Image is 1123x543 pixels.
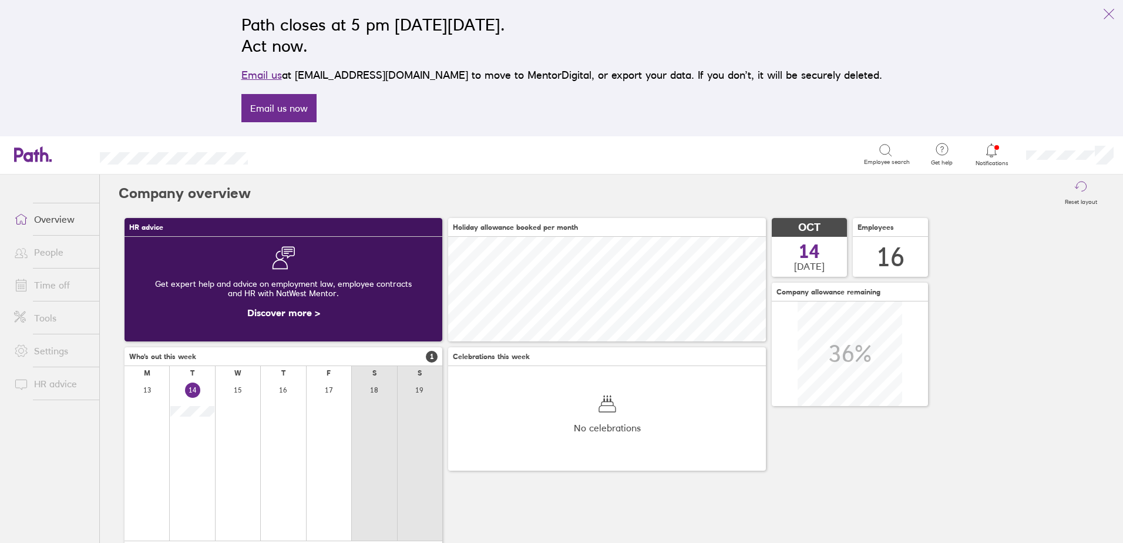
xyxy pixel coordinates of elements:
div: T [281,369,285,377]
p: at [EMAIL_ADDRESS][DOMAIN_NAME] to move to MentorDigital, or export your data. If you don’t, it w... [241,67,882,83]
a: Email us now [241,94,317,122]
span: Celebrations this week [453,353,530,361]
a: Settings [5,339,99,363]
span: Who's out this week [129,353,196,361]
span: Employees [858,223,894,232]
div: 16 [876,242,905,272]
div: T [190,369,194,377]
span: Holiday allowance booked per month [453,223,578,232]
div: Get expert help and advice on employment law, employee contracts and HR with NatWest Mentor. [134,270,433,307]
div: W [234,369,241,377]
span: HR advice [129,223,163,232]
div: M [144,369,150,377]
a: Tools [5,306,99,330]
button: Reset layout [1058,175,1104,212]
span: 14 [799,242,820,261]
label: Reset layout [1058,195,1104,206]
span: 1 [426,351,438,363]
a: Notifications [973,142,1011,167]
span: Get help [923,159,961,166]
a: People [5,240,99,264]
a: HR advice [5,372,99,395]
div: Search [280,149,310,159]
a: Overview [5,207,99,231]
span: Notifications [973,160,1011,167]
span: OCT [798,222,821,234]
span: Employee search [864,159,910,166]
a: Time off [5,273,99,297]
div: S [372,369,376,377]
span: [DATE] [794,261,825,271]
a: Email us [241,69,282,81]
div: S [418,369,422,377]
span: Company allowance remaining [776,288,880,296]
h2: Company overview [119,175,251,212]
span: No celebrations [574,423,641,433]
div: F [327,369,331,377]
h2: Path closes at 5 pm [DATE][DATE]. Act now. [241,14,882,56]
a: Discover more > [247,307,320,319]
